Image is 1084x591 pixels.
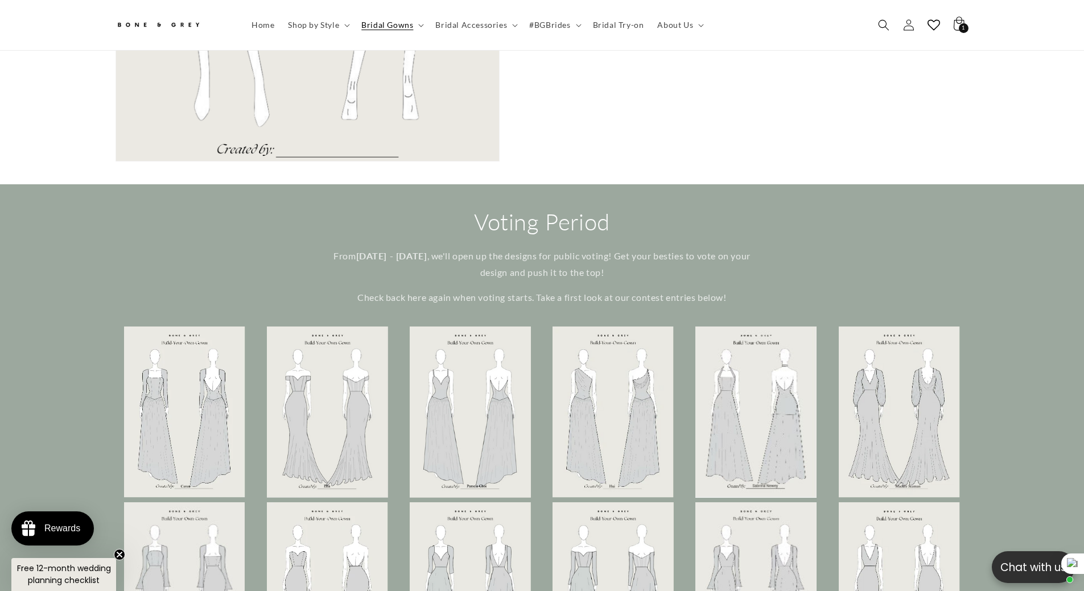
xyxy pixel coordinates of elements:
div: Rewards [44,523,80,534]
span: Home [252,20,274,30]
span: Shop by Style [288,20,339,30]
h2: Voting Period [320,207,764,237]
span: #BGBrides [529,20,570,30]
img: Bone and Grey Bridal [116,16,201,35]
span: Free 12-month wedding planning checklist [17,563,111,586]
span: Bridal Accessories [435,20,507,30]
span: 1 [962,23,965,33]
summary: #BGBrides [522,13,586,37]
p: Check back here again when voting starts. Take a first look at our contest entries below! [320,290,764,306]
p: From , we'll open up the designs for public voting! Get your besties to vote on your design and p... [320,248,764,281]
span: About Us [657,20,693,30]
button: Open chatbox [992,551,1075,583]
p: Chat with us [992,559,1075,576]
summary: Shop by Style [281,13,355,37]
span: Bridal Gowns [361,20,413,30]
button: Close teaser [114,549,125,560]
span: Bridal Try-on [593,20,644,30]
a: Home [245,13,281,37]
summary: Bridal Gowns [355,13,428,37]
summary: Search [871,13,896,38]
div: Free 12-month wedding planning checklistClose teaser [11,558,116,591]
a: Bone and Grey Bridal [111,11,233,39]
summary: About Us [650,13,708,37]
a: Bridal Try-on [586,13,651,37]
strong: [DATE] - [DATE] [356,250,427,261]
summary: Bridal Accessories [428,13,522,37]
